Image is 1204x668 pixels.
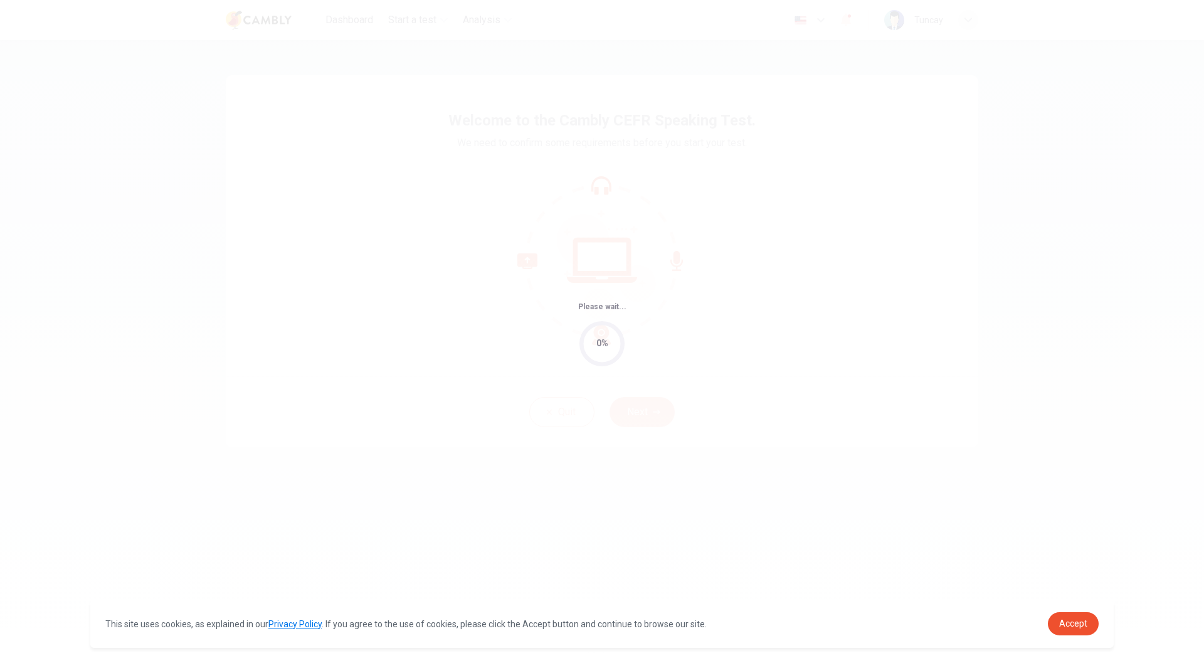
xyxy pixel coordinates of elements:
div: 0% [596,336,608,351]
span: Accept [1059,618,1087,628]
div: cookieconsent [90,600,1114,648]
a: Privacy Policy [268,619,322,629]
span: Please wait... [578,302,626,311]
span: This site uses cookies, as explained in our . If you agree to the use of cookies, please click th... [105,619,707,629]
a: dismiss cookie message [1048,612,1099,635]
